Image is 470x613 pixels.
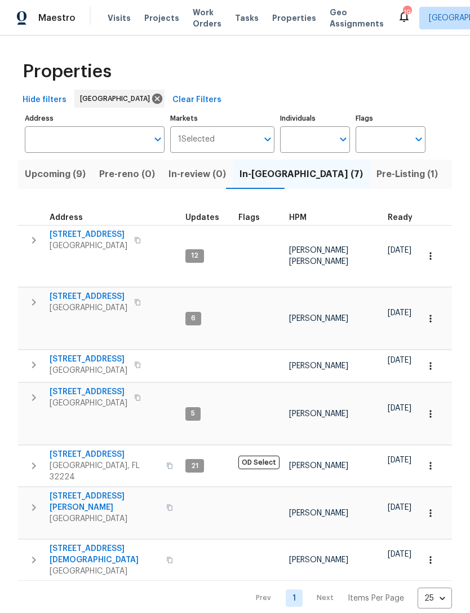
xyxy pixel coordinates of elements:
[25,115,165,122] label: Address
[23,93,66,107] span: Hide filters
[272,12,316,24] span: Properties
[245,588,452,608] nav: Pagination Navigation
[330,7,384,29] span: Geo Assignments
[289,362,348,370] span: [PERSON_NAME]
[187,409,199,418] span: 5
[50,543,159,566] span: [STREET_ADDRESS][DEMOGRAPHIC_DATA]
[50,354,127,365] span: [STREET_ADDRESS]
[23,66,112,77] span: Properties
[411,131,427,147] button: Open
[335,131,351,147] button: Open
[289,246,348,266] span: [PERSON_NAME] [PERSON_NAME]
[289,315,348,323] span: [PERSON_NAME]
[356,115,425,122] label: Flags
[388,404,411,412] span: [DATE]
[50,240,127,252] span: [GEOGRAPHIC_DATA]
[403,7,411,18] div: 19
[388,246,411,254] span: [DATE]
[18,90,71,111] button: Hide filters
[289,509,348,517] span: [PERSON_NAME]
[50,460,159,483] span: [GEOGRAPHIC_DATA], FL 32224
[50,291,127,302] span: [STREET_ADDRESS]
[170,115,275,122] label: Markets
[150,131,166,147] button: Open
[286,589,303,607] a: Goto page 1
[185,214,219,222] span: Updates
[289,214,307,222] span: HPM
[169,166,226,182] span: In-review (0)
[348,593,404,604] p: Items Per Page
[187,461,203,471] span: 21
[280,115,350,122] label: Individuals
[193,7,221,29] span: Work Orders
[260,131,276,147] button: Open
[50,214,83,222] span: Address
[80,93,154,104] span: [GEOGRAPHIC_DATA]
[376,166,438,182] span: Pre-Listing (1)
[289,556,348,564] span: [PERSON_NAME]
[418,584,452,613] div: 25
[50,302,127,314] span: [GEOGRAPHIC_DATA]
[187,314,200,323] span: 6
[50,513,159,524] span: [GEOGRAPHIC_DATA]
[74,90,165,108] div: [GEOGRAPHIC_DATA]
[235,14,259,22] span: Tasks
[388,504,411,511] span: [DATE]
[388,356,411,364] span: [DATE]
[172,93,221,107] span: Clear Filters
[50,398,127,409] span: [GEOGRAPHIC_DATA]
[108,12,131,24] span: Visits
[388,550,411,558] span: [DATE]
[238,214,260,222] span: Flags
[289,410,348,418] span: [PERSON_NAME]
[240,166,363,182] span: In-[GEOGRAPHIC_DATA] (7)
[50,566,159,577] span: [GEOGRAPHIC_DATA]
[388,456,411,464] span: [DATE]
[50,449,159,460] span: [STREET_ADDRESS]
[388,214,413,222] span: Ready
[238,456,280,469] span: OD Select
[50,365,127,376] span: [GEOGRAPHIC_DATA]
[168,90,226,111] button: Clear Filters
[388,309,411,317] span: [DATE]
[289,462,348,470] span: [PERSON_NAME]
[50,491,159,513] span: [STREET_ADDRESS][PERSON_NAME]
[178,135,215,144] span: 1 Selected
[25,166,86,182] span: Upcoming (9)
[99,166,155,182] span: Pre-reno (0)
[144,12,179,24] span: Projects
[38,12,76,24] span: Maestro
[388,214,423,222] div: Earliest renovation start date (first business day after COE or Checkout)
[50,386,127,398] span: [STREET_ADDRESS]
[50,229,127,240] span: [STREET_ADDRESS]
[187,251,203,261] span: 12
